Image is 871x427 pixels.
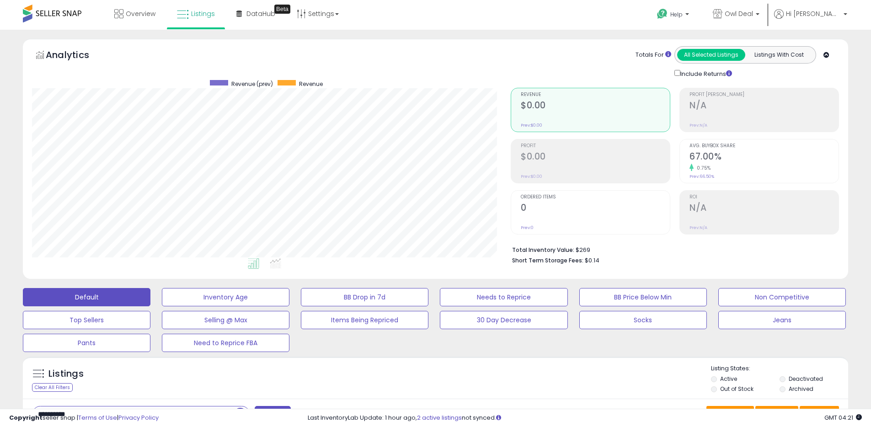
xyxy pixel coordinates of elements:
h2: N/A [689,203,839,215]
span: $0.14 [585,256,599,265]
button: BB Drop in 7d [301,288,428,306]
small: Prev: $0.00 [521,123,542,128]
small: Prev: 0 [521,225,534,230]
h2: 0 [521,203,670,215]
h2: $0.00 [521,151,670,164]
h5: Analytics [46,48,107,64]
button: Non Competitive [718,288,846,306]
small: Prev: N/A [689,225,707,230]
small: 0.75% [694,165,711,171]
span: Revenue (prev) [231,80,273,88]
span: Listings [191,9,215,18]
button: Inventory Age [162,288,289,306]
button: Save View [706,406,754,422]
button: Need to Reprice FBA [162,334,289,352]
span: Revenue [521,92,670,97]
button: Top Sellers [23,311,150,329]
button: 30 Day Decrease [440,311,567,329]
div: Last InventoryLab Update: 1 hour ago, not synced. [308,414,862,422]
span: Profit [521,144,670,149]
b: Total Inventory Value: [512,246,574,254]
a: Hi [PERSON_NAME] [774,9,847,30]
i: Get Help [657,8,668,20]
button: Socks [579,311,707,329]
label: Out of Stock [720,385,753,393]
button: Jeans [718,311,846,329]
span: Overview [126,9,155,18]
button: BB Price Below Min [579,288,707,306]
a: Help [650,1,698,30]
span: Avg. Buybox Share [689,144,839,149]
h2: 67.00% [689,151,839,164]
span: 2025-09-18 04:21 GMT [824,413,862,422]
span: DataHub [246,9,275,18]
span: Owl Deal [725,9,753,18]
div: Totals For [636,51,671,59]
label: Deactivated [789,375,823,383]
button: Columns [755,406,798,422]
div: seller snap | | [9,414,159,422]
p: Listing States: [711,364,848,373]
div: Tooltip anchor [274,5,290,14]
div: Include Returns [668,68,743,79]
small: Prev: N/A [689,123,707,128]
b: Short Term Storage Fees: [512,256,583,264]
span: Ordered Items [521,195,670,200]
button: Actions [800,406,839,422]
div: Clear All Filters [32,383,73,392]
h2: $0.00 [521,100,670,112]
button: Listings With Cost [745,49,813,61]
button: Needs to Reprice [440,288,567,306]
small: Prev: $0.00 [521,174,542,179]
button: Pants [23,334,150,352]
a: 2 active listings [417,413,462,422]
li: $269 [512,244,832,255]
label: Active [720,375,737,383]
span: Revenue [299,80,323,88]
h5: Listings [48,368,84,380]
button: Default [23,288,150,306]
label: Archived [789,385,813,393]
button: Items Being Repriced [301,311,428,329]
h2: N/A [689,100,839,112]
button: Filters [255,406,290,422]
small: Prev: 66.50% [689,174,714,179]
span: Profit [PERSON_NAME] [689,92,839,97]
strong: Copyright [9,413,43,422]
button: All Selected Listings [677,49,745,61]
span: ROI [689,195,839,200]
span: Hi [PERSON_NAME] [786,9,841,18]
span: Help [670,11,683,18]
button: Selling @ Max [162,311,289,329]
